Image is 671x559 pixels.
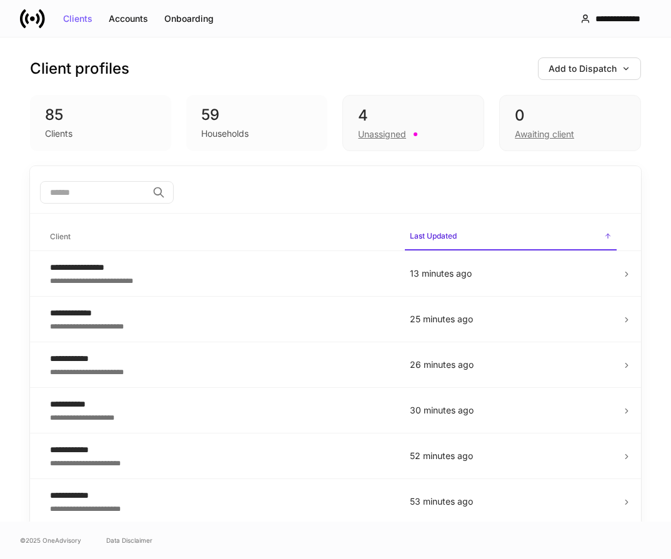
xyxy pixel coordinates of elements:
[45,224,395,250] span: Client
[410,267,612,280] p: 13 minutes ago
[50,230,71,242] h6: Client
[538,57,641,80] button: Add to Dispatch
[156,9,222,29] button: Onboarding
[410,230,457,242] h6: Last Updated
[164,14,214,23] div: Onboarding
[45,127,72,140] div: Clients
[515,128,574,141] div: Awaiting client
[20,535,81,545] span: © 2025 OneAdvisory
[410,313,612,325] p: 25 minutes ago
[410,450,612,462] p: 52 minutes ago
[201,105,312,125] div: 59
[358,128,406,141] div: Unassigned
[405,224,617,250] span: Last Updated
[549,64,630,73] div: Add to Dispatch
[515,106,625,126] div: 0
[342,95,484,151] div: 4Unassigned
[201,127,249,140] div: Households
[45,105,156,125] div: 85
[358,106,469,126] div: 4
[109,14,148,23] div: Accounts
[499,95,641,151] div: 0Awaiting client
[30,59,129,79] h3: Client profiles
[410,495,612,508] p: 53 minutes ago
[63,14,92,23] div: Clients
[101,9,156,29] button: Accounts
[106,535,152,545] a: Data Disclaimer
[55,9,101,29] button: Clients
[410,359,612,371] p: 26 minutes ago
[410,404,612,417] p: 30 minutes ago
